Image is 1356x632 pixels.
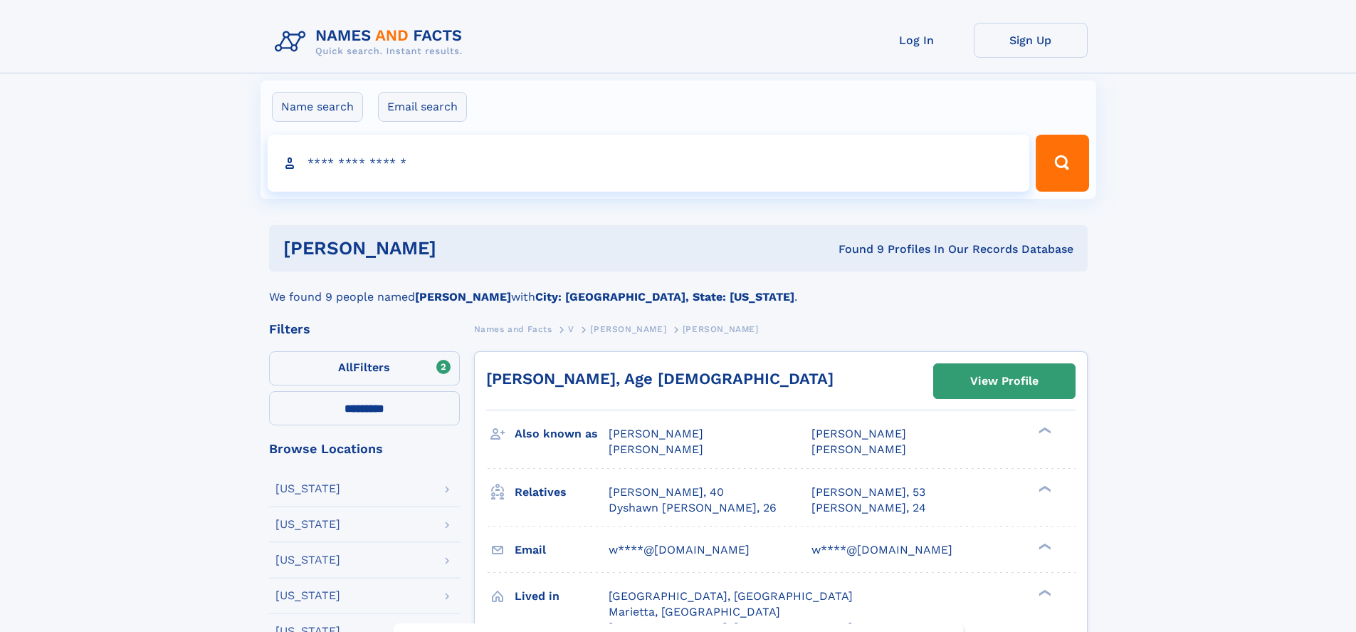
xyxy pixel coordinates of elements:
span: All [338,361,353,374]
div: [US_STATE] [275,554,340,566]
h3: Relatives [515,480,609,504]
label: Filters [269,351,460,385]
div: Filters [269,323,460,336]
span: [PERSON_NAME] [811,442,906,456]
h3: Email [515,538,609,562]
div: ❯ [1035,484,1052,493]
b: City: [GEOGRAPHIC_DATA], State: [US_STATE] [535,290,794,304]
a: V [568,320,574,338]
a: [PERSON_NAME], 40 [609,485,724,500]
span: [PERSON_NAME] [683,324,759,334]
a: View Profile [934,364,1075,398]
span: [PERSON_NAME] [811,427,906,440]
div: [US_STATE] [275,519,340,530]
h1: [PERSON_NAME] [283,239,638,257]
div: ❯ [1035,426,1052,435]
div: View Profile [970,365,1039,398]
span: [GEOGRAPHIC_DATA], [GEOGRAPHIC_DATA] [609,589,853,603]
a: Log In [860,23,974,58]
div: We found 9 people named with . [269,271,1088,306]
span: [PERSON_NAME] [609,442,703,456]
input: search input [268,135,1030,192]
a: Dyshawn [PERSON_NAME], 26 [609,500,777,516]
div: [US_STATE] [275,590,340,601]
span: [PERSON_NAME] [590,324,666,334]
div: ❯ [1035,588,1052,597]
b: [PERSON_NAME] [415,290,511,304]
a: [PERSON_NAME], 24 [811,500,926,516]
div: Browse Locations [269,442,460,455]
label: Name search [272,92,363,122]
h3: Lived in [515,584,609,608]
button: Search Button [1036,135,1088,192]
div: [US_STATE] [275,483,340,494]
a: Sign Up [974,23,1088,58]
span: Marietta, [GEOGRAPHIC_DATA] [609,605,780,618]
img: Logo Names and Facts [269,23,474,61]
div: ❯ [1035,542,1052,551]
div: Found 9 Profiles In Our Records Database [637,242,1073,257]
a: Names and Facts [474,320,552,338]
span: [PERSON_NAME] [609,427,703,440]
a: [PERSON_NAME] [590,320,666,338]
label: Email search [378,92,467,122]
span: V [568,324,574,334]
h3: Also known as [515,422,609,446]
a: [PERSON_NAME], Age [DEMOGRAPHIC_DATA] [486,370,834,388]
a: [PERSON_NAME], 53 [811,485,925,500]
